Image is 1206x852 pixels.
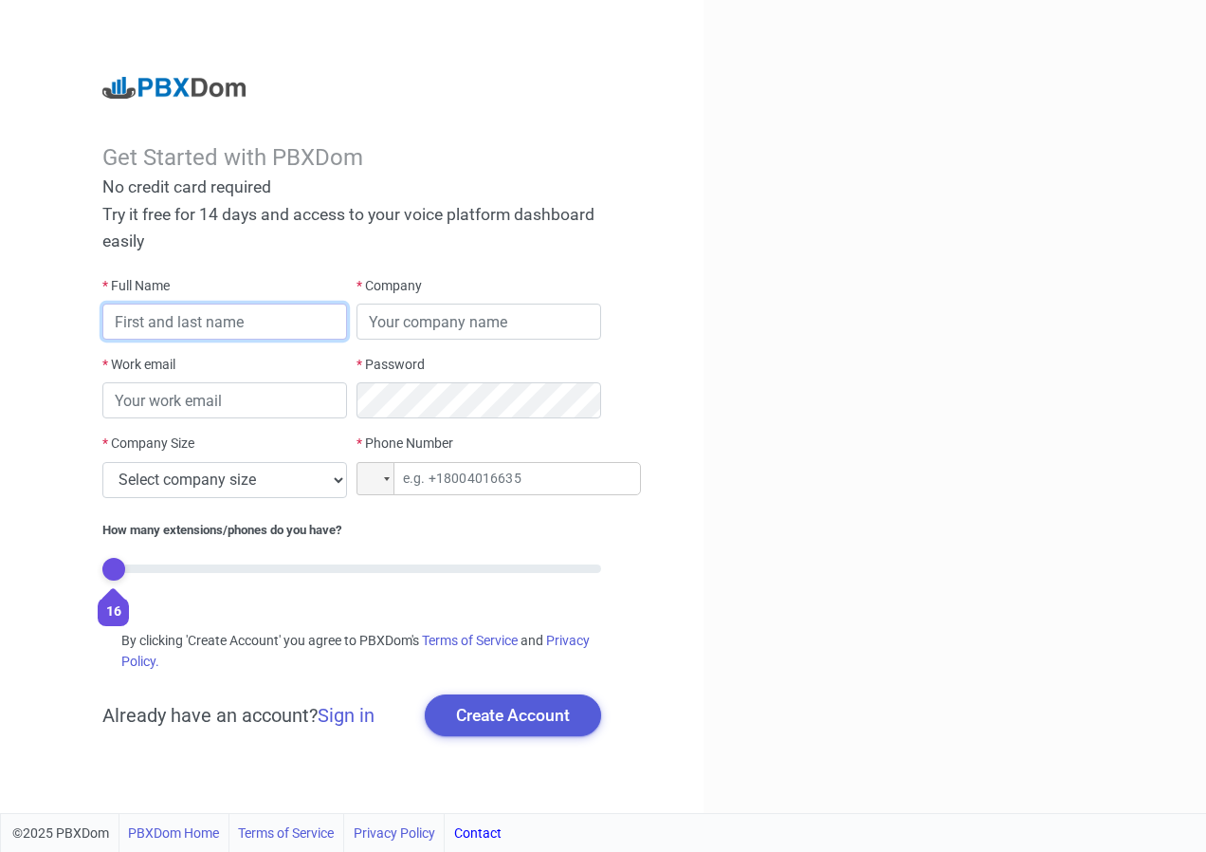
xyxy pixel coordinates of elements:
div: By clicking 'Create Account' you agree to PBXDom's and [102,631,601,671]
label: Password [356,355,425,375]
a: Sign in [318,704,375,727]
div: ©2025 PBXDom [12,814,502,852]
button: Create Account [425,695,601,736]
span: 16 [106,603,121,619]
div: How many extensions/phones do you have? [102,521,601,540]
label: Phone Number [356,434,453,454]
a: PBXDom Home [128,814,219,852]
a: Privacy Policy [354,814,435,852]
label: Full Name [102,276,170,296]
label: Work email [102,355,175,375]
a: Contact [454,814,502,852]
input: Your work email [102,382,347,418]
input: Your company name [356,304,601,340]
input: First and last name [102,304,347,340]
div: Get Started with PBXDom [102,144,601,172]
a: Terms of Service [422,633,518,648]
a: Privacy Policy. [121,633,590,668]
a: Terms of Service [238,814,334,852]
span: No credit card required Try it free for 14 days and access to your voice platform dashboard easily [102,177,594,251]
h5: Already have an account? [102,704,375,727]
label: Company Size [102,434,194,454]
label: Company [356,276,422,296]
input: e.g. +18004016635 [356,462,641,495]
